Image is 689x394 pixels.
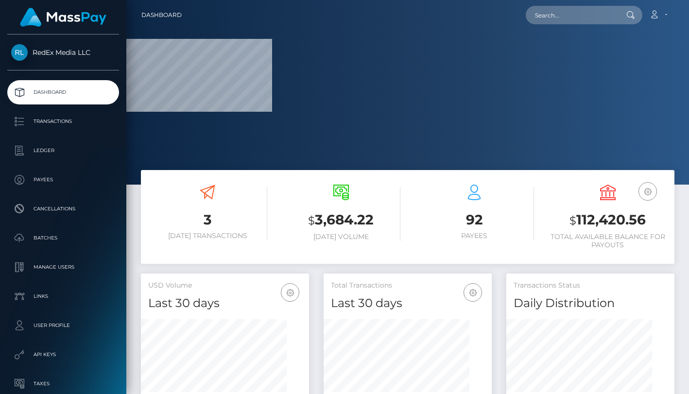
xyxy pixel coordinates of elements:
a: Batches [7,226,119,250]
a: Dashboard [7,80,119,104]
a: Manage Users [7,255,119,279]
h3: 3,684.22 [282,210,401,230]
p: API Keys [11,347,115,362]
img: RedEx Media LLC [11,44,28,61]
h4: Daily Distribution [514,295,667,312]
a: User Profile [7,313,119,338]
h5: USD Volume [148,281,302,291]
p: Dashboard [11,85,115,100]
input: Search... [526,6,617,24]
p: Transactions [11,114,115,129]
a: API Keys [7,343,119,367]
h5: Transactions Status [514,281,667,291]
p: Manage Users [11,260,115,274]
h6: Payees [415,232,534,240]
a: Ledger [7,138,119,163]
h4: Last 30 days [148,295,302,312]
h3: 112,420.56 [549,210,668,230]
h3: 3 [148,210,267,229]
p: Batches [11,231,115,245]
h6: Total Available Balance for Payouts [549,233,668,249]
small: $ [569,214,576,227]
p: Taxes [11,377,115,391]
small: $ [308,214,315,227]
h4: Last 30 days [331,295,484,312]
a: Cancellations [7,197,119,221]
p: User Profile [11,318,115,333]
span: RedEx Media LLC [7,48,119,57]
p: Cancellations [11,202,115,216]
a: Transactions [7,109,119,134]
h5: Total Transactions [331,281,484,291]
a: Links [7,284,119,308]
p: Payees [11,172,115,187]
img: MassPay Logo [20,8,106,27]
p: Ledger [11,143,115,158]
a: Dashboard [141,5,182,25]
h6: [DATE] Volume [282,233,401,241]
h6: [DATE] Transactions [148,232,267,240]
a: Payees [7,168,119,192]
h3: 92 [415,210,534,229]
p: Links [11,289,115,304]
